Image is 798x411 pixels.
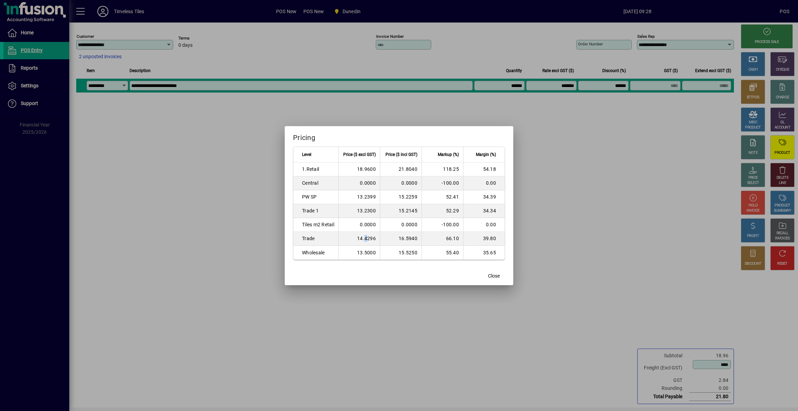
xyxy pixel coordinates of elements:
[293,204,338,218] td: Trade 1
[293,190,338,204] td: PW SP
[463,232,505,246] td: 39.80
[438,151,459,158] span: Markup (%)
[422,218,463,232] td: -100.00
[293,176,338,190] td: Central
[476,151,496,158] span: Margin (%)
[463,176,505,190] td: 0.00
[380,246,422,260] td: 15.5250
[483,270,505,282] button: Close
[380,232,422,246] td: 16.5940
[380,176,422,190] td: 0.0000
[422,246,463,260] td: 55.40
[338,232,380,246] td: 14.4296
[422,204,463,218] td: 52.29
[380,204,422,218] td: 15.2145
[285,126,513,146] h2: Pricing
[488,272,500,280] span: Close
[422,163,463,176] td: 118.25
[293,163,338,176] td: 1.Retail
[463,190,505,204] td: 34.39
[293,232,338,246] td: Trade
[338,190,380,204] td: 13.2399
[293,218,338,232] td: Tiles m2 Retail
[343,151,376,158] span: Price ($ excl GST)
[385,151,417,158] span: Price ($ incl GST)
[422,190,463,204] td: 52.41
[338,218,380,232] td: 0.0000
[338,204,380,218] td: 13.2300
[338,246,380,260] td: 13.5000
[463,204,505,218] td: 34.34
[338,163,380,176] td: 18.9600
[463,163,505,176] td: 54.18
[302,151,311,158] span: Level
[380,218,422,232] td: 0.0000
[338,176,380,190] td: 0.0000
[422,232,463,246] td: 66.10
[380,190,422,204] td: 15.2259
[380,163,422,176] td: 21.8040
[422,176,463,190] td: -100.00
[463,246,505,260] td: 35.65
[463,218,505,232] td: 0.00
[293,246,338,260] td: Wholesale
